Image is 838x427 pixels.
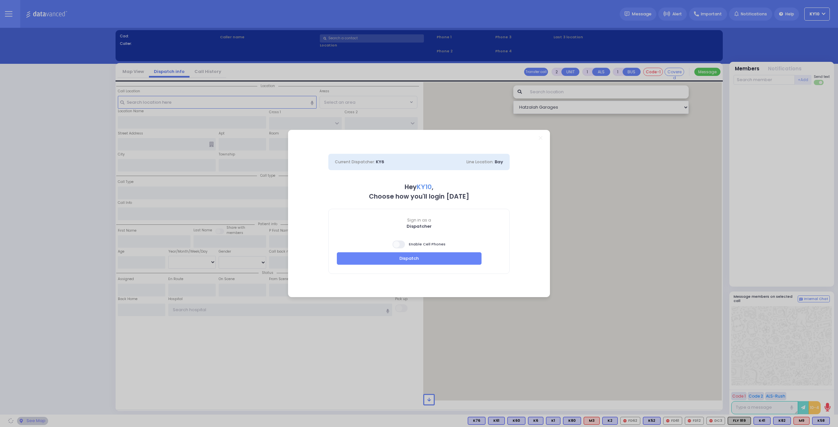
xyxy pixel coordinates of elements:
a: Close [539,136,542,140]
span: KY6 [376,159,384,165]
span: Sign in as a [329,217,509,223]
b: Choose how you'll login [DATE] [369,192,469,201]
b: Hey , [405,183,433,191]
span: KY10 [417,183,432,191]
span: Bay [495,159,503,165]
span: Enable Cell Phones [392,240,446,249]
button: Dispatch [337,252,482,265]
b: Dispatcher [407,223,432,229]
span: Current Dispatcher: [335,159,375,165]
span: Line Location: [466,159,494,165]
